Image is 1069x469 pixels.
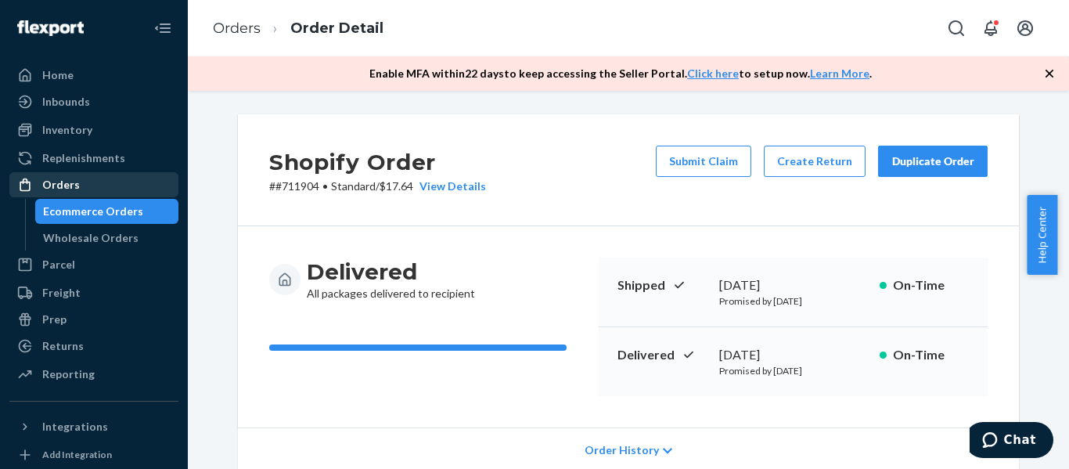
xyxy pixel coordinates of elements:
div: All packages delivered to recipient [307,258,475,301]
button: Help Center [1027,195,1057,275]
a: Orders [9,172,178,197]
button: Open Search Box [941,13,972,44]
div: [DATE] [719,346,867,364]
a: Orders [213,20,261,37]
button: Submit Claim [656,146,751,177]
p: Promised by [DATE] [719,294,867,308]
div: Add Integration [42,448,112,461]
iframe: Opens a widget where you can chat to one of our agents [970,422,1053,461]
p: # #711904 / $17.64 [269,179,486,194]
h2: Shopify Order [269,146,486,179]
div: Ecommerce Orders [43,204,143,219]
span: • [322,179,328,193]
span: Standard [331,179,376,193]
button: Create Return [764,146,866,177]
div: Integrations [42,419,108,435]
button: Open account menu [1010,13,1041,44]
img: Flexport logo [17,20,84,36]
div: Freight [42,285,81,301]
div: Inventory [42,122,92,138]
a: Ecommerce Orders [35,199,179,224]
p: Delivered [617,346,707,364]
div: Replenishments [42,150,125,166]
button: Close Navigation [147,13,178,44]
div: Wholesale Orders [43,230,139,246]
a: Click here [687,67,739,80]
a: Home [9,63,178,88]
div: Orders [42,177,80,193]
a: Inventory [9,117,178,143]
button: Integrations [9,414,178,439]
a: Reporting [9,362,178,387]
a: Replenishments [9,146,178,171]
a: Freight [9,280,178,305]
p: On-Time [893,276,969,294]
p: Enable MFA within 22 days to keep accessing the Seller Portal. to setup now. . [369,66,872,81]
a: Order Detail [290,20,383,37]
ol: breadcrumbs [200,5,396,52]
span: Order History [585,442,659,458]
a: Parcel [9,252,178,277]
p: On-Time [893,346,969,364]
a: Add Integration [9,446,178,464]
a: Inbounds [9,89,178,114]
button: View Details [413,179,486,194]
a: Prep [9,307,178,332]
a: Learn More [810,67,869,80]
h3: Delivered [307,258,475,286]
div: Parcel [42,257,75,272]
a: Wholesale Orders [35,225,179,251]
button: Open notifications [975,13,1006,44]
div: Home [42,67,74,83]
p: Shipped [617,276,707,294]
div: Returns [42,338,84,354]
div: Reporting [42,366,95,382]
p: Promised by [DATE] [719,364,867,377]
button: Duplicate Order [878,146,988,177]
div: Duplicate Order [891,153,974,169]
div: Inbounds [42,94,90,110]
div: [DATE] [719,276,867,294]
a: Returns [9,334,178,359]
div: Prep [42,312,67,327]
